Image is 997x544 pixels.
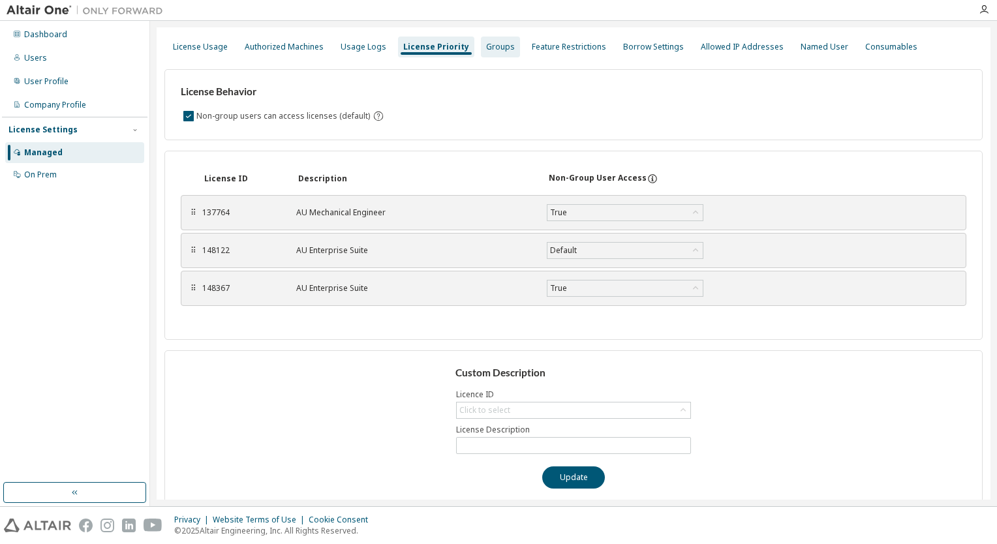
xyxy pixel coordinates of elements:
[459,405,510,416] div: Click to select
[174,525,376,536] p: © 2025 Altair Engineering, Inc. All Rights Reserved.
[189,283,197,294] div: ⠿
[24,76,69,87] div: User Profile
[79,519,93,532] img: facebook.svg
[549,173,647,185] div: Non-Group User Access
[296,245,531,256] div: AU Enterprise Suite
[213,515,309,525] div: Website Terms of Use
[8,125,78,135] div: License Settings
[181,85,382,98] h3: License Behavior
[173,42,228,52] div: License Usage
[202,245,281,256] div: 148122
[456,389,691,400] label: Licence ID
[547,243,703,258] div: Default
[403,42,469,52] div: License Priority
[189,207,197,218] div: ⠿
[298,174,533,184] div: Description
[202,283,281,294] div: 148367
[548,205,569,220] div: True
[24,29,67,40] div: Dashboard
[202,207,281,218] div: 137764
[532,42,606,52] div: Feature Restrictions
[801,42,848,52] div: Named User
[296,283,531,294] div: AU Enterprise Suite
[486,42,515,52] div: Groups
[24,147,63,158] div: Managed
[373,110,384,122] svg: By default any user not assigned to any group can access any license. Turn this setting off to di...
[144,519,162,532] img: youtube.svg
[189,245,197,256] div: ⠿
[204,174,283,184] div: License ID
[309,515,376,525] div: Cookie Consent
[24,100,86,110] div: Company Profile
[548,281,569,295] div: True
[7,4,170,17] img: Altair One
[24,170,57,180] div: On Prem
[100,519,114,532] img: instagram.svg
[174,515,213,525] div: Privacy
[542,466,605,489] button: Update
[456,425,691,435] label: License Description
[623,42,684,52] div: Borrow Settings
[341,42,386,52] div: Usage Logs
[4,519,71,532] img: altair_logo.svg
[455,367,692,380] h3: Custom Description
[865,42,917,52] div: Consumables
[701,42,784,52] div: Allowed IP Addresses
[122,519,136,532] img: linkedin.svg
[457,402,690,418] div: Click to select
[24,53,47,63] div: Users
[548,243,579,258] div: Default
[547,280,703,296] div: True
[245,42,324,52] div: Authorized Machines
[547,205,703,220] div: True
[296,207,531,218] div: AU Mechanical Engineer
[196,108,373,124] label: Non-group users can access licenses (default)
